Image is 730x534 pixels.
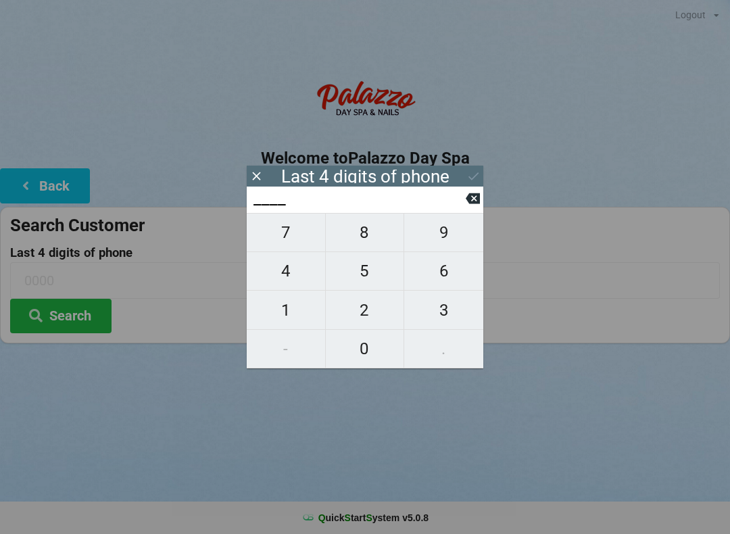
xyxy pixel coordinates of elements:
button: 0 [326,330,405,368]
button: 5 [326,252,405,291]
button: 3 [404,291,483,329]
button: 4 [247,252,326,291]
span: 9 [404,218,483,247]
span: 3 [404,296,483,324]
span: 6 [404,257,483,285]
button: 7 [247,213,326,252]
button: 1 [247,291,326,329]
span: 0 [326,335,404,363]
button: 6 [404,252,483,291]
button: 8 [326,213,405,252]
button: 9 [404,213,483,252]
span: 1 [247,296,325,324]
span: 7 [247,218,325,247]
span: 2 [326,296,404,324]
span: 4 [247,257,325,285]
span: 8 [326,218,404,247]
div: Last 4 digits of phone [281,170,449,183]
button: 2 [326,291,405,329]
span: 5 [326,257,404,285]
